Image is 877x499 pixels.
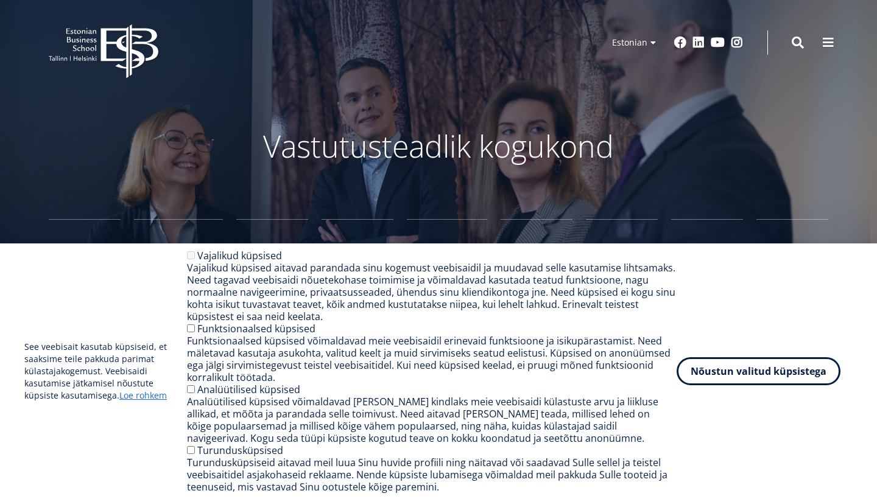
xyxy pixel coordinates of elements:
[407,219,487,268] a: Rahvusvaheline kogemus
[197,322,315,335] label: Funktsionaalsed küpsised
[134,219,223,268] a: Bakalaureuseõpe
[711,37,725,49] a: Youtube
[236,219,308,268] a: Magistriõpe
[671,219,743,268] a: Juhtide koolitus
[197,249,282,262] label: Vajalikud küpsised
[49,219,121,268] a: Gümnaasium
[187,335,677,383] div: Funktsionaalsed küpsised võimaldavad meie veebisaidil erinevaid funktsioone ja isikupärastamist. ...
[187,396,677,444] div: Analüütilised küpsised võimaldavad [PERSON_NAME] kindlaks meie veebisaidi külastuste arvu ja liik...
[116,128,761,164] p: Vastutusteadlik kogukond
[197,444,283,457] label: Turundusküpsised
[197,383,300,396] label: Analüütilised küpsised
[674,37,686,49] a: Facebook
[24,341,187,402] p: See veebisait kasutab küpsiseid, et saaksime teile pakkuda parimat külastajakogemust. Veebisaidi ...
[677,357,840,385] button: Nõustun valitud küpsistega
[187,262,677,323] div: Vajalikud küpsised aitavad parandada sinu kogemust veebisaidil ja muudavad selle kasutamise lihts...
[501,219,572,268] a: Teadustöö ja doktoriõpe
[731,37,743,49] a: Instagram
[756,219,828,268] a: Mikrokraadid
[586,219,658,268] a: Avatud Ülikool
[119,389,167,402] a: Loe rohkem
[692,37,705,49] a: Linkedin
[187,456,677,493] div: Turundusküpsiseid aitavad meil luua Sinu huvide profiili ning näitavad või saadavad Sulle sellel ...
[322,219,393,268] a: Vastuvõtt ülikooli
